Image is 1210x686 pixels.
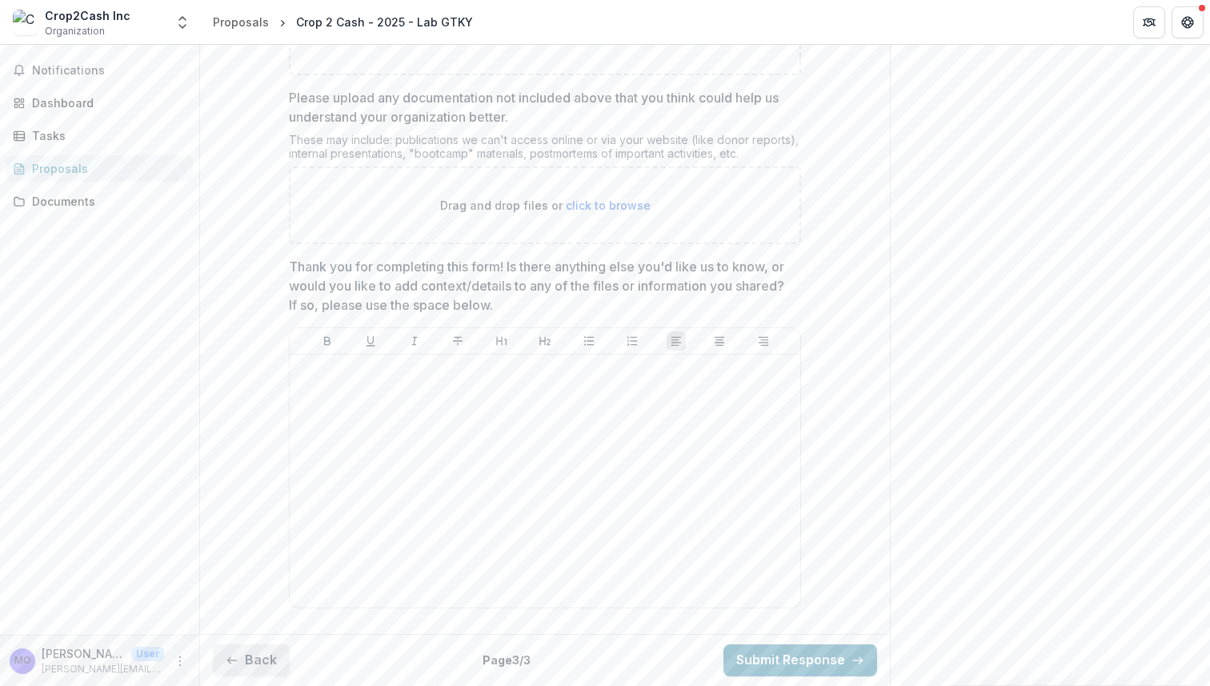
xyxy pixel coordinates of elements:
button: Align Right [754,331,773,351]
a: Dashboard [6,90,193,116]
div: Proposals [213,14,269,30]
button: Bold [318,331,337,351]
div: Michael Ogundare [14,656,31,666]
div: Dashboard [32,94,180,111]
p: Thank you for completing this form! Is there anything else you'd like us to know, or would you li... [289,257,791,315]
button: More [170,652,190,671]
button: Bullet List [579,331,599,351]
span: click to browse [566,199,651,212]
span: Organization [45,24,105,38]
span: Notifications [32,64,186,78]
p: User [131,647,164,661]
button: Get Help [1172,6,1204,38]
img: Crop2Cash Inc [13,10,38,35]
button: Back [213,644,290,676]
button: Partners [1133,6,1165,38]
div: Documents [32,193,180,210]
p: [PERSON_NAME][EMAIL_ADDRESS][DOMAIN_NAME] [42,662,164,676]
button: Heading 1 [492,331,511,351]
button: Submit Response [723,644,877,676]
button: Open entity switcher [171,6,194,38]
button: Ordered List [623,331,642,351]
div: These may include: publications we can't access online or via your website (like donor reports), ... [289,133,801,166]
button: Align Center [710,331,729,351]
div: Tasks [32,127,180,144]
button: Align Left [667,331,686,351]
p: Please upload any documentation not included above that you think could help us understand your o... [289,88,791,126]
button: Heading 2 [535,331,555,351]
a: Proposals [206,10,275,34]
button: Italicize [405,331,424,351]
a: Proposals [6,155,193,182]
div: Crop 2 Cash - 2025 - Lab GTKY [296,14,473,30]
button: Notifications [6,58,193,83]
p: Drag and drop files or [440,197,651,214]
button: Underline [361,331,380,351]
a: Tasks [6,122,193,149]
div: Crop2Cash Inc [45,7,130,24]
p: Page 3 / 3 [483,652,531,668]
p: [PERSON_NAME] [42,645,125,662]
a: Documents [6,188,193,215]
nav: breadcrumb [206,10,479,34]
div: Proposals [32,160,180,177]
button: Strike [448,331,467,351]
